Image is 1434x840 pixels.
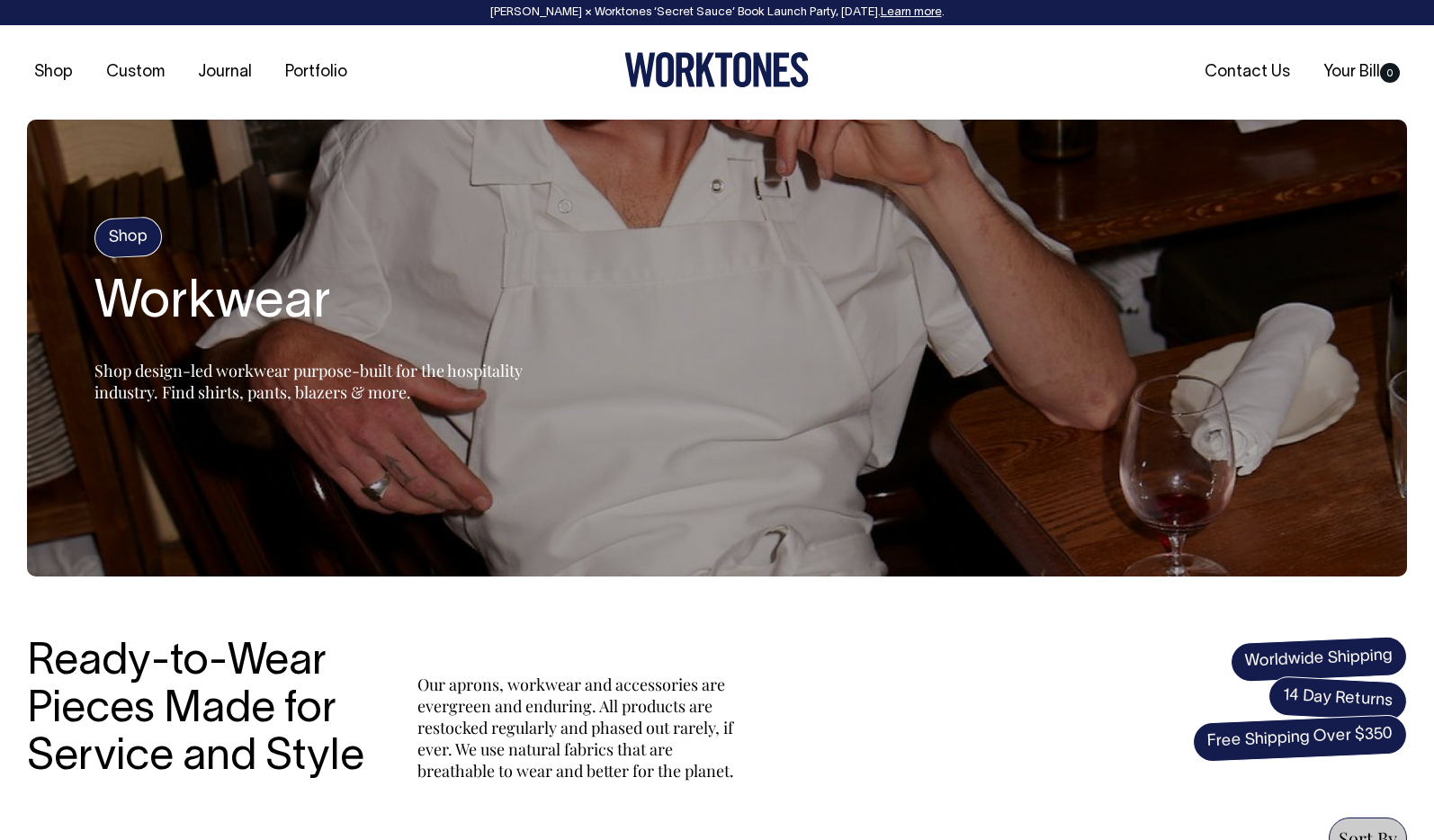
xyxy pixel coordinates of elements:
[27,639,378,782] h3: Ready-to-Wear Pieces Made for Service and Style
[417,674,741,782] p: Our aprons, workwear and accessories are evergreen and enduring. All products are restocked regul...
[1268,675,1408,722] span: 14 Day Returns
[1230,636,1408,683] span: Worldwide Shipping
[94,275,544,333] h2: Workwear
[27,58,80,87] a: Shop
[278,58,354,87] a: Portfolio
[1197,58,1297,87] a: Contact Us
[881,7,942,18] a: Learn more
[99,58,172,87] a: Custom
[1380,63,1400,83] span: 0
[1192,714,1408,763] span: Free Shipping Over $350
[1316,58,1407,87] a: Your Bill0
[94,217,163,259] h4: Shop
[191,58,259,87] a: Journal
[18,6,1416,19] div: [PERSON_NAME] × Worktones ‘Secret Sauce’ Book Launch Party, [DATE]. .
[94,360,523,403] span: Shop design-led workwear purpose-built for the hospitality industry. Find shirts, pants, blazers ...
